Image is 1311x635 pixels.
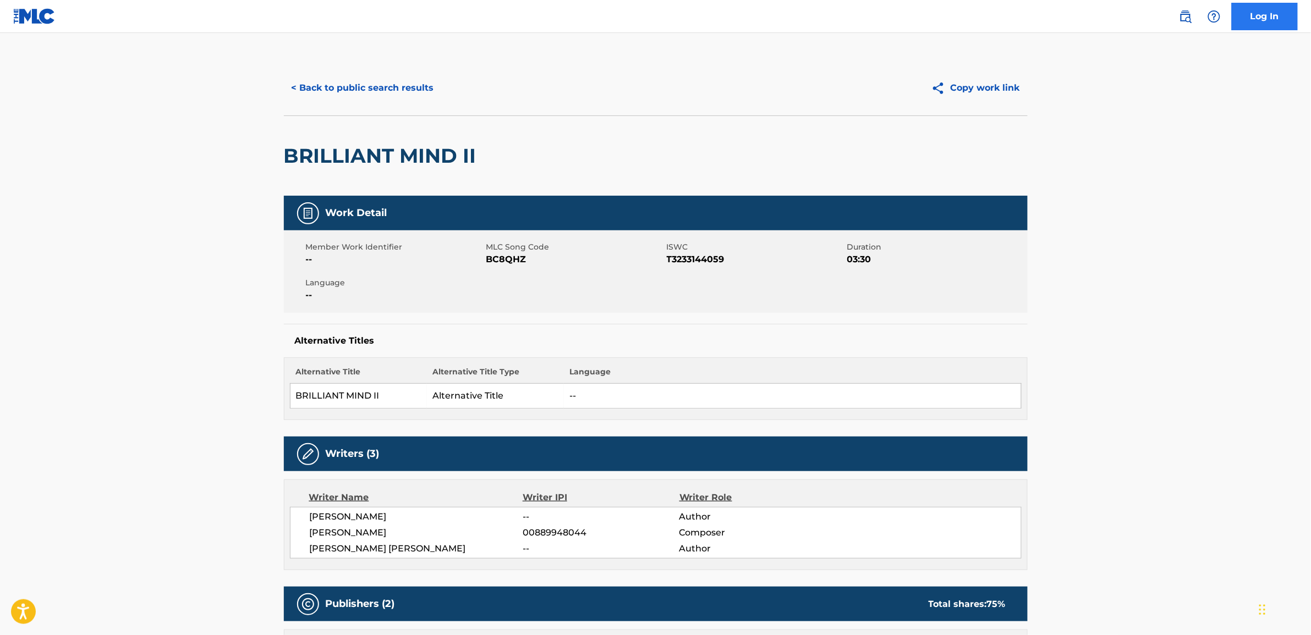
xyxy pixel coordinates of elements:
span: Member Work Identifier [306,241,484,253]
h5: Publishers (2) [326,598,395,610]
img: Copy work link [931,81,951,95]
th: Alternative Title [290,366,427,384]
img: search [1179,10,1192,23]
span: ISWC [667,241,844,253]
span: [PERSON_NAME] [310,526,523,539]
img: MLC Logo [13,8,56,24]
h2: BRILLIANT MIND II [284,143,482,168]
span: [PERSON_NAME] [PERSON_NAME] [310,542,523,555]
span: Composer [679,526,822,539]
span: T3233144059 [667,253,844,266]
span: 03:30 [847,253,1025,266]
div: Writer IPI [523,491,679,504]
div: Help [1203,5,1225,27]
span: -- [306,289,484,302]
div: Writer Name [309,491,523,504]
th: Alternative Title Type [427,366,564,384]
a: Log In [1232,3,1298,30]
td: BRILLIANT MIND II [290,384,427,408]
a: Public Search [1175,5,1197,27]
img: Writers [301,448,315,461]
img: help [1208,10,1221,23]
h5: Alternative Titles [295,335,1017,346]
span: Language [306,277,484,289]
iframe: Chat Widget [1256,582,1311,635]
td: Alternative Title [427,384,564,408]
th: Language [564,366,1021,384]
span: -- [523,510,679,523]
div: Writer Role [679,491,822,504]
h5: Work Detail [326,207,387,219]
span: Author [679,510,822,523]
div: Total shares: [929,598,1006,611]
button: Copy work link [924,74,1028,102]
button: < Back to public search results [284,74,442,102]
h5: Writers (3) [326,448,380,460]
span: BC8QHZ [486,253,664,266]
td: -- [564,384,1021,408]
span: -- [306,253,484,266]
span: MLC Song Code [486,241,664,253]
img: Work Detail [301,207,315,220]
div: Drag [1259,593,1266,626]
span: -- [523,542,679,555]
img: Publishers [301,598,315,611]
span: Author [679,542,822,555]
span: [PERSON_NAME] [310,510,523,523]
span: 75 % [987,599,1006,609]
span: 00889948044 [523,526,679,539]
span: Duration [847,241,1025,253]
